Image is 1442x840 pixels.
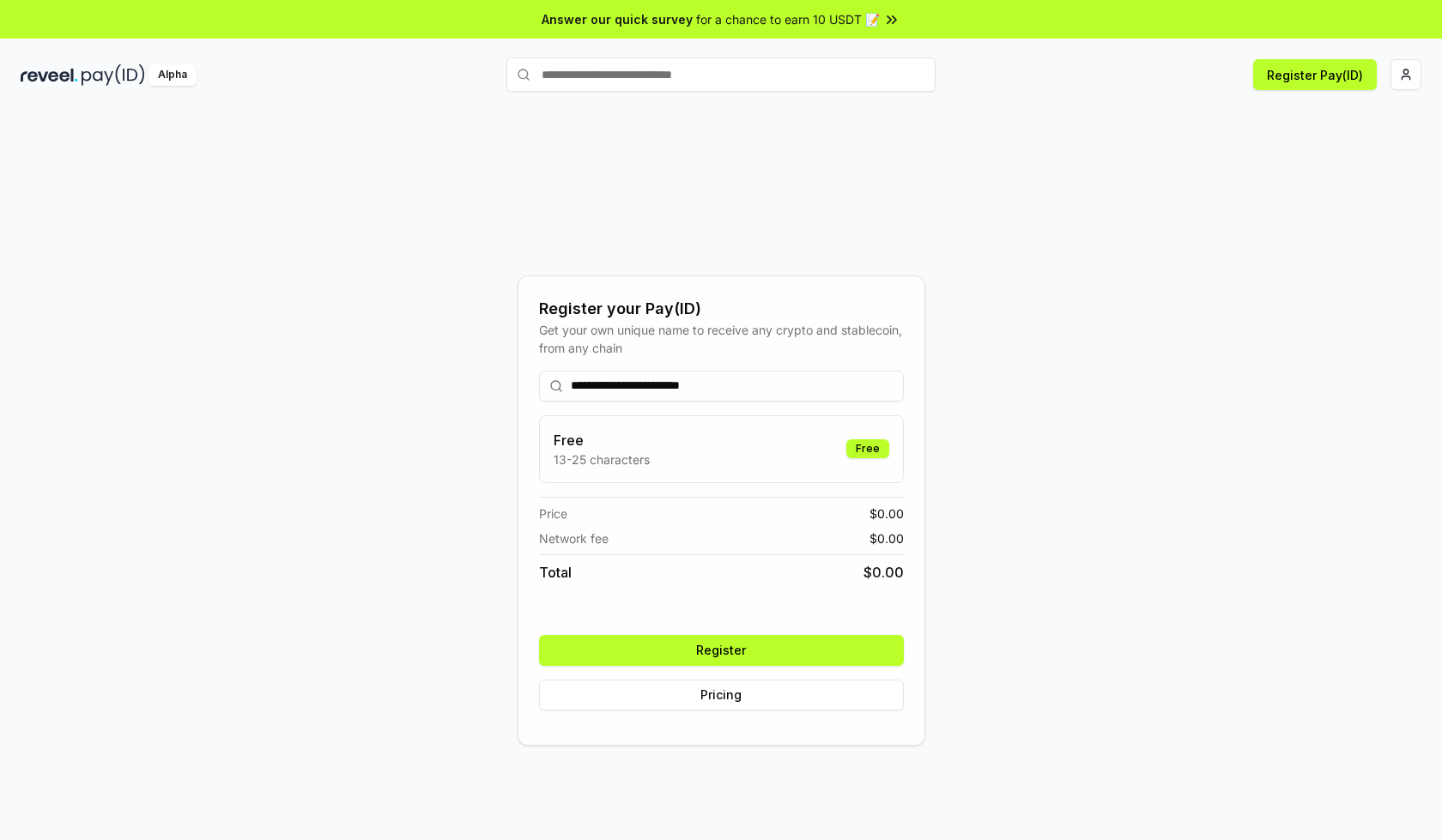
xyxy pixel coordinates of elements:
button: Pricing [539,680,904,710]
span: $ 0.00 [869,529,904,547]
p: 13-25 characters [554,450,650,468]
img: reveel_dark [21,64,78,86]
span: Network fee [539,529,609,547]
div: Free [846,439,889,458]
div: Register your Pay(ID) [539,297,904,321]
button: Register Pay(ID) [1253,59,1377,90]
span: $ 0.00 [863,562,904,583]
span: Total [539,562,572,583]
button: Register [539,635,904,666]
div: Get your own unique name to receive any crypto and stablecoin, from any chain [539,321,904,357]
img: pay_id [82,64,145,86]
span: Answer our quick survey [542,10,693,28]
span: for a chance to earn 10 USDT 📝 [696,10,880,28]
div: Alpha [148,64,197,86]
span: $ 0.00 [869,505,904,523]
h3: Free [554,430,650,450]
span: Price [539,505,567,523]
